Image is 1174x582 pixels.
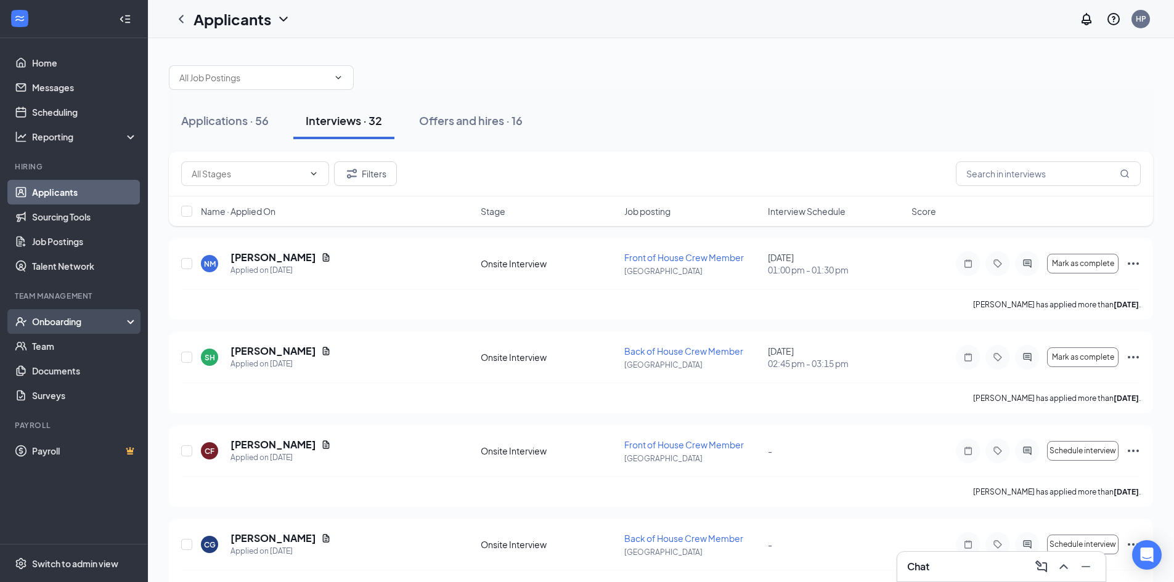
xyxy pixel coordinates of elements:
span: Stage [481,205,505,217]
svg: Tag [990,352,1005,362]
span: Front of House Crew Member [624,439,744,450]
div: Applications · 56 [181,113,269,128]
b: [DATE] [1114,487,1139,496]
svg: Ellipses [1126,350,1141,365]
a: Applicants [32,180,137,204]
svg: ChevronDown [333,73,343,83]
span: Mark as complete [1052,353,1114,362]
div: Payroll [15,420,135,430]
div: HP [1136,14,1146,24]
svg: Document [321,346,331,356]
a: PayrollCrown [32,439,137,463]
svg: MagnifyingGlass [1120,169,1130,179]
svg: Document [321,533,331,543]
svg: Minimize [1078,559,1093,574]
input: All Job Postings [179,71,328,84]
div: Hiring [15,161,135,172]
svg: Filter [344,166,359,181]
div: Switch to admin view [32,557,118,570]
h5: [PERSON_NAME] [230,438,316,451]
button: Mark as complete [1047,347,1119,367]
svg: WorkstreamLogo [14,12,26,25]
svg: Notifications [1079,12,1094,26]
span: Back of House Crew Member [624,533,743,544]
div: Onsite Interview [481,351,617,363]
svg: Ellipses [1126,537,1141,552]
div: Applied on [DATE] [230,358,331,370]
span: - [768,539,772,550]
svg: ChevronDown [309,169,319,179]
div: Open Intercom Messenger [1132,540,1162,570]
button: Schedule interview [1047,441,1119,461]
div: Onsite Interview [481,257,617,270]
span: Interview Schedule [768,205,846,217]
span: Mark as complete [1052,259,1114,268]
button: Minimize [1076,557,1096,576]
svg: QuestionInfo [1106,12,1121,26]
a: Job Postings [32,229,137,254]
span: 02:45 pm - 03:15 pm [768,357,904,370]
div: Reporting [32,131,138,143]
a: Surveys [32,383,137,408]
svg: Document [321,253,331,262]
svg: ChevronDown [276,12,291,26]
a: Documents [32,358,137,383]
svg: Document [321,440,331,450]
div: Offers and hires · 16 [419,113,523,128]
svg: ActiveChat [1020,259,1035,269]
input: Search in interviews [956,161,1141,186]
p: [GEOGRAPHIC_DATA] [624,547,760,557]
div: Interviews · 32 [306,113,382,128]
div: Team Management [15,291,135,301]
svg: Tag [990,540,1005,549]
a: Team [32,334,137,358]
svg: Tag [990,446,1005,456]
svg: Note [961,446,976,456]
svg: Settings [15,557,27,570]
div: CG [204,540,216,550]
svg: ActiveChat [1020,540,1035,549]
p: [PERSON_NAME] has applied more than . [973,299,1141,310]
svg: ChevronUp [1056,559,1071,574]
svg: ActiveChat [1020,352,1035,362]
div: Onboarding [32,315,127,328]
h3: Chat [907,560,929,573]
span: Name · Applied On [201,205,275,217]
a: Home [32,51,137,75]
div: Onsite Interview [481,538,617,551]
div: Applied on [DATE] [230,451,331,464]
p: [GEOGRAPHIC_DATA] [624,266,760,277]
button: Filter Filters [334,161,397,186]
span: 01:00 pm - 01:30 pm [768,264,904,276]
span: Front of House Crew Member [624,252,744,263]
div: Onsite Interview [481,445,617,457]
span: Schedule interview [1050,540,1116,549]
span: - [768,445,772,456]
span: Score [911,205,936,217]
a: Talent Network [32,254,137,278]
h1: Applicants [194,9,271,30]
button: ChevronUp [1054,557,1074,576]
svg: ActiveChat [1020,446,1035,456]
div: Applied on [DATE] [230,264,331,277]
a: Sourcing Tools [32,204,137,229]
svg: ChevronLeft [174,12,189,26]
span: Back of House Crew Member [624,346,743,357]
p: [PERSON_NAME] has applied more than . [973,393,1141,403]
input: All Stages [192,167,304,180]
svg: Collapse [119,13,131,25]
div: NM [204,259,216,269]
div: Applied on [DATE] [230,545,331,557]
svg: Note [961,540,976,549]
div: CF [205,446,214,456]
button: Schedule interview [1047,535,1119,554]
p: [PERSON_NAME] has applied more than . [973,487,1141,497]
span: Schedule interview [1050,447,1116,455]
button: Mark as complete [1047,254,1119,273]
p: [GEOGRAPHIC_DATA] [624,360,760,370]
h5: [PERSON_NAME] [230,251,316,264]
b: [DATE] [1114,394,1139,403]
svg: ComposeMessage [1034,559,1049,574]
svg: Note [961,259,976,269]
